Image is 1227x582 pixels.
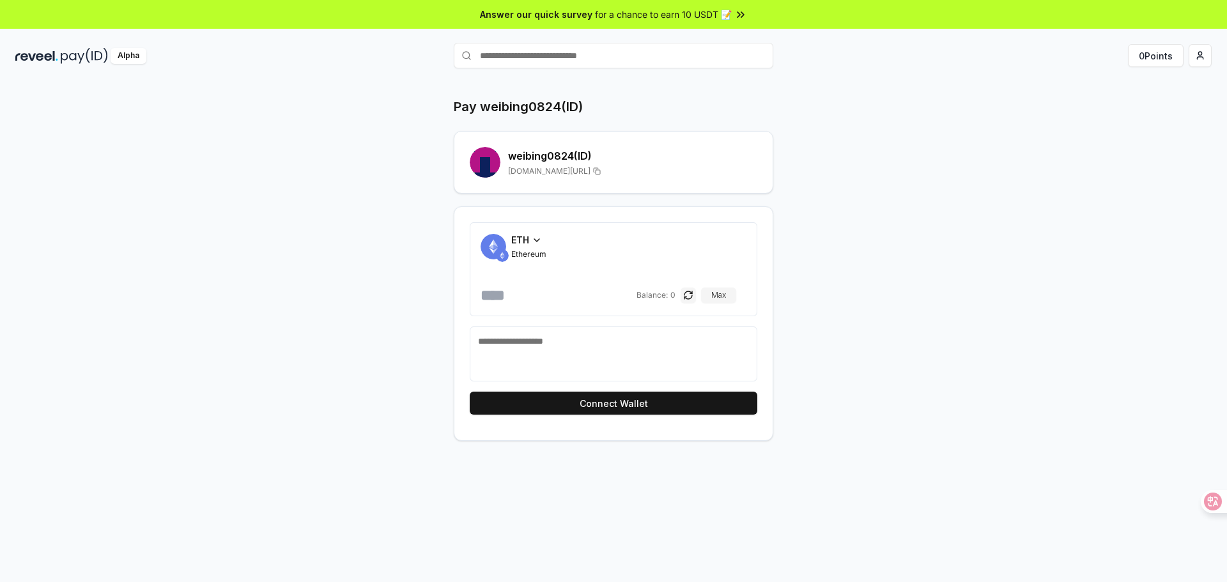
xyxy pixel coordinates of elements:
span: ETH [511,233,529,247]
span: [DOMAIN_NAME][URL] [508,166,590,176]
button: Connect Wallet [470,392,757,415]
img: pay_id [61,48,108,64]
img: reveel_dark [15,48,58,64]
span: Balance: [637,290,668,300]
h1: Pay weibing0824(ID) [454,98,583,116]
span: for a chance to earn 10 USDT 📝 [595,8,732,21]
img: ETH.svg [496,249,509,262]
button: 0Points [1128,44,1184,67]
div: Alpha [111,48,146,64]
span: 0 [670,290,675,300]
h2: weibing0824 (ID) [508,148,757,164]
span: Answer our quick survey [480,8,592,21]
button: Max [701,287,736,303]
span: Ethereum [511,249,546,259]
